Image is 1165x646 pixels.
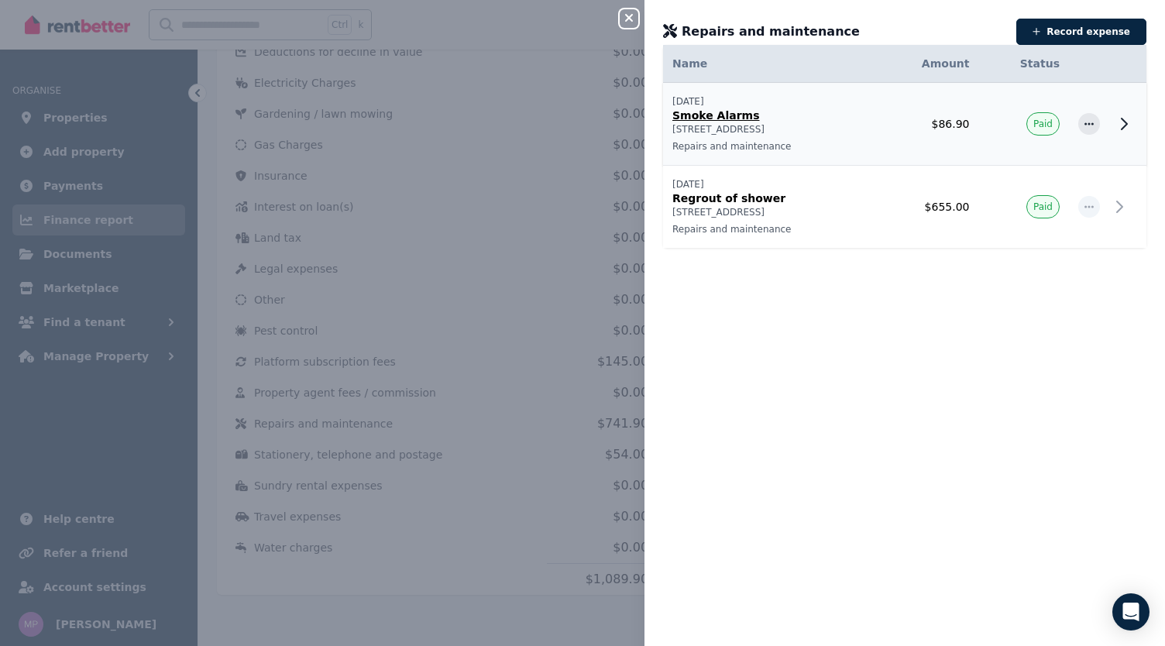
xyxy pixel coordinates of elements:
td: $86.90 [876,83,979,166]
p: [STREET_ADDRESS] [672,123,867,136]
span: Paid [1033,201,1053,213]
p: [STREET_ADDRESS] [672,206,867,218]
p: Regrout of shower [672,191,867,206]
p: Repairs and maintenance [672,223,867,235]
p: Smoke Alarms [672,108,867,123]
button: Record expense [1016,19,1146,45]
p: Repairs and maintenance [672,140,867,153]
th: Name [663,45,876,83]
span: Repairs and maintenance [682,22,860,41]
td: $655.00 [876,166,979,249]
p: [DATE] [672,178,867,191]
span: Paid [1033,118,1053,130]
th: Amount [876,45,979,83]
p: [DATE] [672,95,867,108]
th: Status [979,45,1069,83]
div: Open Intercom Messenger [1112,593,1150,631]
